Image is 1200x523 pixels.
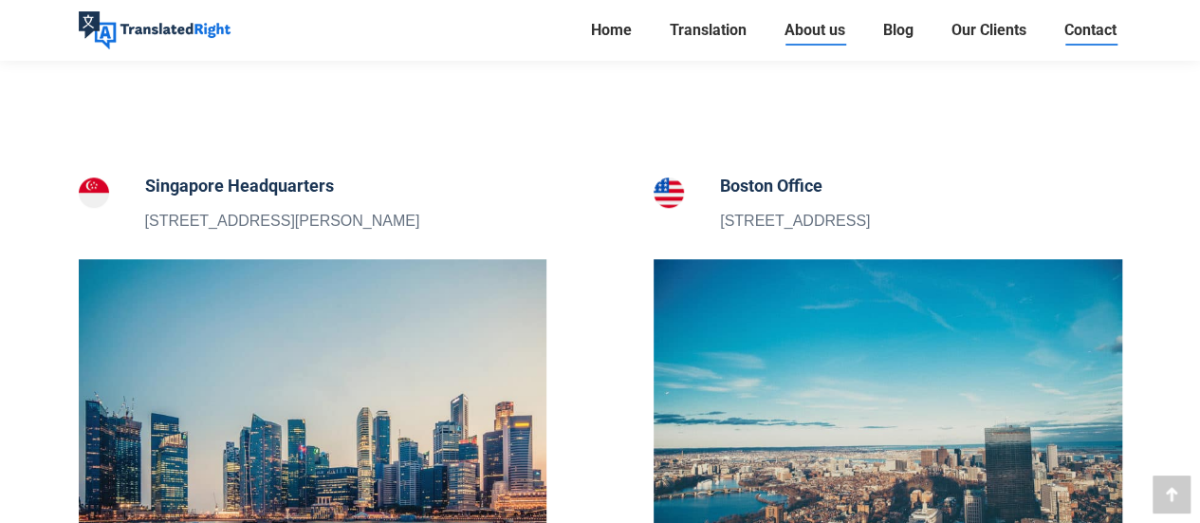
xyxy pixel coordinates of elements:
[145,173,420,199] h5: Singapore Headquarters
[591,21,632,40] span: Home
[585,17,637,44] a: Home
[1064,21,1117,40] span: Contact
[664,17,752,44] a: Translation
[883,21,914,40] span: Blog
[670,21,747,40] span: Translation
[79,177,109,208] img: Singapore Headquarters
[720,209,870,233] p: [STREET_ADDRESS]
[1059,17,1122,44] a: Contact
[654,177,684,208] img: Boston Office
[779,17,851,44] a: About us
[877,17,919,44] a: Blog
[79,11,231,49] img: Translated Right
[720,173,870,199] h5: Boston Office
[785,21,845,40] span: About us
[946,17,1032,44] a: Our Clients
[951,21,1026,40] span: Our Clients
[145,209,420,233] p: [STREET_ADDRESS][PERSON_NAME]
